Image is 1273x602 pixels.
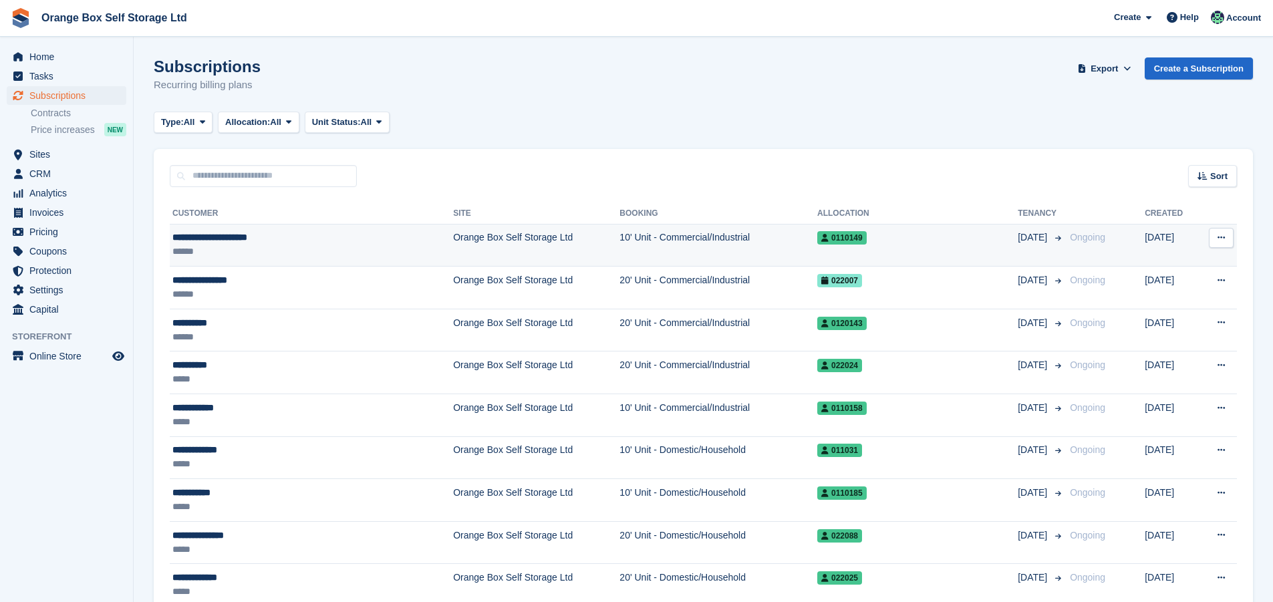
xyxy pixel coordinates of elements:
span: Ongoing [1070,402,1105,413]
td: 20' Unit - Commercial/Industrial [619,309,817,351]
th: Booking [619,203,817,224]
a: menu [7,184,126,202]
th: Tenancy [1018,203,1065,224]
a: menu [7,145,126,164]
td: Orange Box Self Storage Ltd [453,436,619,479]
span: Type: [161,116,184,129]
a: menu [7,347,126,365]
span: Home [29,47,110,66]
span: [DATE] [1018,486,1050,500]
span: Sort [1210,170,1228,183]
span: Settings [29,281,110,299]
span: [DATE] [1018,358,1050,372]
img: Claire Mounsey [1211,11,1224,24]
td: Orange Box Self Storage Ltd [453,224,619,267]
td: [DATE] [1145,309,1198,351]
span: [DATE] [1018,316,1050,330]
img: stora-icon-8386f47178a22dfd0bd8f6a31ec36ba5ce8667c1dd55bd0f319d3a0aa187defe.svg [11,8,31,28]
span: 022024 [817,359,862,372]
span: Sites [29,145,110,164]
a: menu [7,242,126,261]
span: Unit Status: [312,116,361,129]
a: Create a Subscription [1145,57,1253,80]
span: Ongoing [1070,359,1105,370]
span: Protection [29,261,110,280]
span: Tasks [29,67,110,86]
a: Contracts [31,107,126,120]
span: Coupons [29,242,110,261]
span: [DATE] [1018,571,1050,585]
td: 10' Unit - Domestic/Household [619,436,817,479]
span: 0110158 [817,402,867,415]
td: Orange Box Self Storage Ltd [453,309,619,351]
span: Invoices [29,203,110,222]
span: Ongoing [1070,487,1105,498]
a: Preview store [110,348,126,364]
a: menu [7,281,126,299]
span: Export [1091,62,1118,76]
a: menu [7,86,126,105]
span: Ongoing [1070,530,1105,541]
th: Created [1145,203,1198,224]
a: menu [7,47,126,66]
span: 022007 [817,274,862,287]
span: 0110185 [817,486,867,500]
span: Price increases [31,124,95,136]
span: 022088 [817,529,862,543]
td: Orange Box Self Storage Ltd [453,479,619,522]
button: Allocation: All [218,112,299,134]
td: 20' Unit - Commercial/Industrial [619,267,817,309]
button: Type: All [154,112,213,134]
span: 0120143 [817,317,867,330]
span: [DATE] [1018,401,1050,415]
span: [DATE] [1018,529,1050,543]
span: Help [1180,11,1199,24]
td: [DATE] [1145,224,1198,267]
td: 20' Unit - Commercial/Industrial [619,351,817,394]
span: Create [1114,11,1141,24]
span: All [270,116,281,129]
span: Allocation: [225,116,270,129]
span: [DATE] [1018,231,1050,245]
th: Site [453,203,619,224]
span: [DATE] [1018,443,1050,457]
span: Ongoing [1070,572,1105,583]
a: Orange Box Self Storage Ltd [36,7,192,29]
span: 022025 [817,571,862,585]
span: Storefront [12,330,133,343]
span: All [184,116,195,129]
button: Unit Status: All [305,112,390,134]
th: Customer [170,203,453,224]
td: 10' Unit - Domestic/Household [619,479,817,522]
h1: Subscriptions [154,57,261,76]
a: menu [7,203,126,222]
td: [DATE] [1145,479,1198,522]
span: Account [1226,11,1261,25]
span: CRM [29,164,110,183]
p: Recurring billing plans [154,78,261,93]
td: [DATE] [1145,436,1198,479]
td: Orange Box Self Storage Ltd [453,394,619,437]
a: Price increases NEW [31,122,126,137]
span: Ongoing [1070,275,1105,285]
td: 20' Unit - Domestic/Household [619,521,817,564]
span: 0110149 [817,231,867,245]
a: menu [7,261,126,280]
td: [DATE] [1145,521,1198,564]
span: Pricing [29,222,110,241]
td: Orange Box Self Storage Ltd [453,267,619,309]
span: Subscriptions [29,86,110,105]
a: menu [7,222,126,241]
a: menu [7,67,126,86]
span: Ongoing [1070,317,1105,328]
span: Ongoing [1070,232,1105,243]
div: NEW [104,123,126,136]
td: 10' Unit - Commercial/Industrial [619,224,817,267]
span: Analytics [29,184,110,202]
span: Capital [29,300,110,319]
th: Allocation [817,203,1018,224]
span: Ongoing [1070,444,1105,455]
td: [DATE] [1145,351,1198,394]
td: 10' Unit - Commercial/Industrial [619,394,817,437]
a: menu [7,164,126,183]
